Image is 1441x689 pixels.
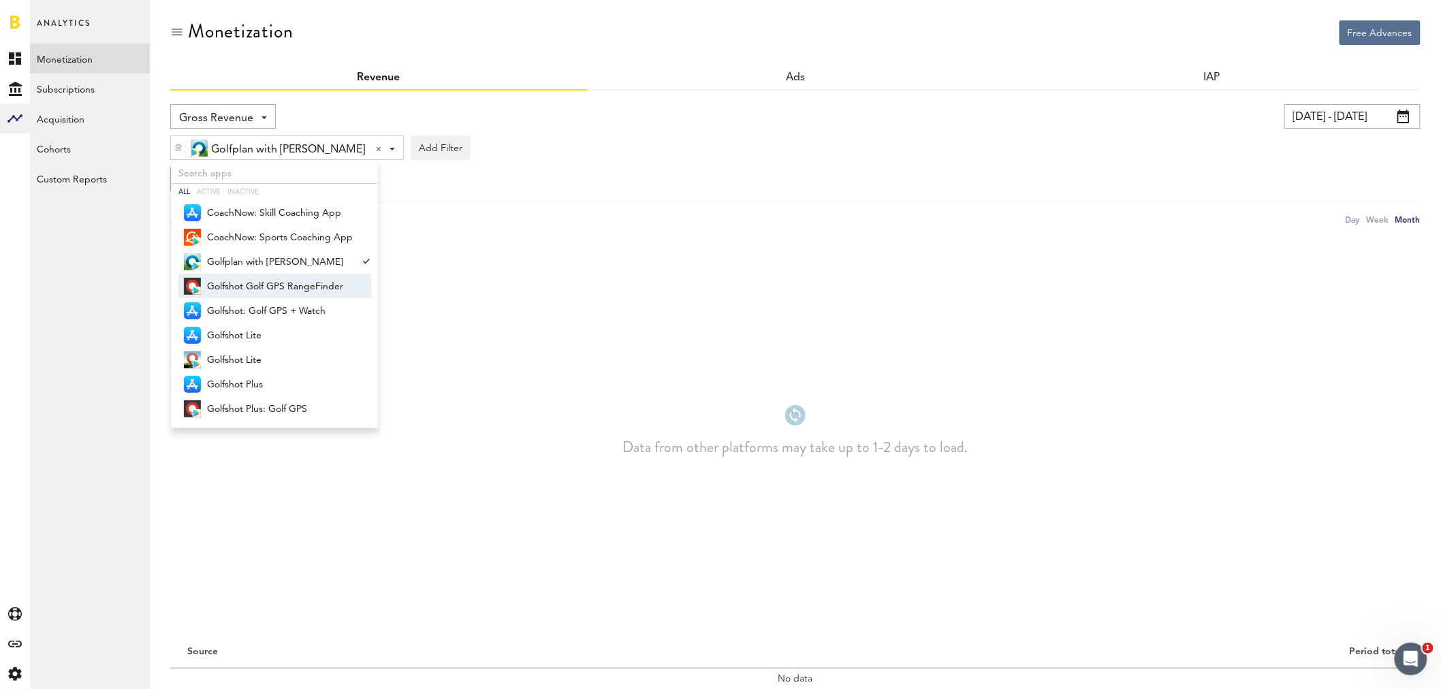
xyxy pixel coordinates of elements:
span: CoachNow: Skill Coaching App [207,202,353,225]
a: Ads [786,72,805,83]
div: Monetization [188,20,294,42]
img: 17.png [191,148,199,157]
iframe: Intercom live chat [1395,643,1427,675]
div: Day [1346,212,1360,227]
img: account-sync.svg [785,405,806,426]
img: a11NXiQTRNSXhrAMvtN-2slz3VkCtde3tPM6Zm9MgPNPABo-zWWBvkmQmOQm8mMzBJY [184,351,201,368]
span: Support [27,10,76,22]
a: Subscriptions [30,74,150,103]
button: Add Filter [411,135,471,160]
span: Golfshot Plus: Golf GPS [207,398,353,421]
img: 17.png [193,360,201,368]
a: Golfshot: Golf GPS + Watch [178,298,358,323]
span: Golfshot Lite [207,324,353,347]
span: 1 [1423,643,1434,654]
span: Golfplan with [PERSON_NAME] [211,138,365,161]
span: Golfshot Lite [207,349,353,372]
img: 17.png [193,238,201,246]
div: Delete [171,136,186,159]
span: Gross Revenue [179,107,253,130]
input: Search apps [172,161,378,184]
div: Clear [376,146,381,152]
a: Revenue [358,72,400,83]
img: 21.png [184,204,201,221]
a: Golfplan with [PERSON_NAME] [178,249,358,274]
span: CoachNow: Sports Coaching App [207,226,353,249]
img: 2Xbc31OCI-Vjec7zXvAE2OM2ObFaU9b1-f7yXthkulAYejON_ZuzouX1xWJgL0G7oZ0 [184,229,201,246]
img: 17.png [193,409,201,417]
div: Active [197,184,221,200]
img: qo9Ua-kR-mJh2mDZAFTx63M3e_ysg5da39QDrh9gHco8-Wy0ARAsrZgd-3XanziKTNQl [184,400,201,417]
div: No data [170,669,1421,689]
span: Golfshot Plus [207,373,353,396]
a: IAP [1204,72,1220,83]
a: CoachNow: Sports Coaching App [178,225,358,249]
button: Free Advances [1340,20,1421,45]
img: 17.png [193,287,201,295]
div: Month [1395,212,1421,227]
img: 21.png [184,376,201,393]
h3: Data from other platforms may take up to 1-2 days to load. [623,436,968,458]
img: trash_awesome_blue.svg [174,143,183,153]
a: Golfshot Plus: Golf GPS [178,396,358,421]
img: 9UIL7DXlNAIIFEZzCGWNoqib7oEsivjZRLL_hB0ZyHGU9BuA-VfhrlfGZ8low1eCl7KE [184,278,201,295]
span: Golfplan with [PERSON_NAME] [207,251,353,274]
a: CoachNow: Skill Coaching App [178,200,358,225]
a: Golfshot Golf GPS RangeFinder [178,274,358,298]
div: Source [187,646,218,658]
img: 21.png [184,327,201,344]
img: 17.png [193,262,201,270]
div: Inactive [227,184,259,200]
img: sBPeqS6XAcNXYiGp6eff5ihk_aIia0HG7q23RzlLlG3UvEseAchHCstpU1aPnIK6Zg [191,140,208,157]
a: Golfshot Plus [178,372,358,396]
img: sBPeqS6XAcNXYiGp6eff5ihk_aIia0HG7q23RzlLlG3UvEseAchHCstpU1aPnIK6Zg [184,253,201,270]
span: Golfshot: Golf GPS + Watch [207,300,353,323]
a: Monetization [30,44,150,74]
a: Golfshot Lite [178,347,358,372]
div: All [178,184,190,200]
a: Acquisition [30,103,150,133]
div: Period total [812,646,1404,658]
a: Cohorts [30,133,150,163]
span: Analytics [37,15,91,44]
img: 21.png [184,302,201,319]
div: Week [1367,212,1389,227]
a: Custom Reports [30,163,150,193]
span: Golfshot Golf GPS RangeFinder [207,275,353,298]
a: Golfshot Lite [178,323,358,347]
